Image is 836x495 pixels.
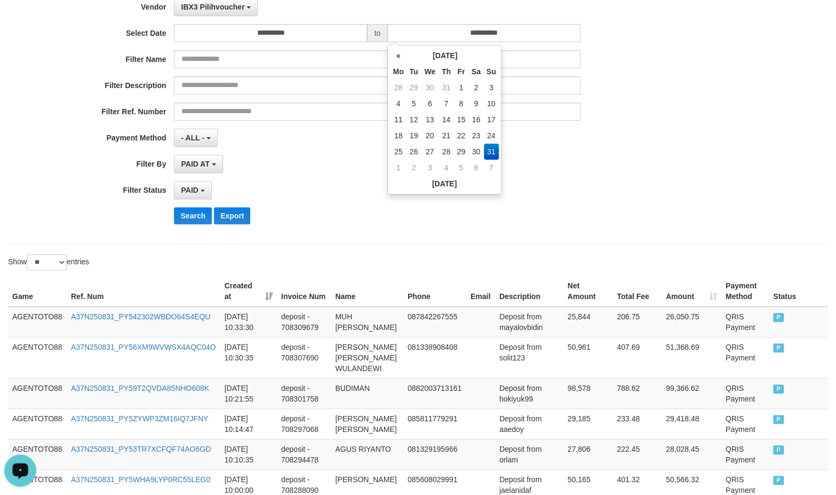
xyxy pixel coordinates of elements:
td: 29 [454,144,468,160]
td: 085811779291 [403,408,466,439]
td: 081338908408 [403,337,466,378]
td: QRIS Payment [721,439,769,469]
th: [DATE] [390,176,498,192]
td: 27,806 [563,439,613,469]
td: QRIS Payment [721,408,769,439]
td: 31 [439,80,454,96]
th: We [421,64,439,80]
td: 4 [390,96,406,112]
td: 9 [468,96,484,112]
button: Open LiveChat chat widget [4,4,36,36]
button: - ALL - [174,129,217,147]
td: 28 [390,80,406,96]
td: 087842267555 [403,307,466,337]
td: 10 [484,96,499,112]
td: 081329195966 [403,439,466,469]
td: 25 [390,144,406,160]
a: A37N250831_PY542302WBDO64S4EQU [71,312,211,321]
td: 788.62 [612,378,662,408]
td: 24 [484,128,499,144]
th: Game [8,276,67,307]
td: 25,844 [563,307,613,337]
td: 3 [484,80,499,96]
th: Name [331,276,403,307]
a: A37N250831_PY56XM9WVWSX4AQC04O [71,343,216,351]
td: 17 [484,112,499,128]
td: 99,366.62 [662,378,721,408]
td: 6 [468,160,484,176]
td: [PERSON_NAME] [PERSON_NAME] [331,408,403,439]
a: A37N250831_PY59T2QVDA85NHO608K [71,384,209,392]
td: AGENTOTO88 [8,439,67,469]
td: 28 [439,144,454,160]
th: Total Fee [612,276,662,307]
td: 6 [421,96,439,112]
td: Deposit from solit123 [495,337,563,378]
span: IBX3 Pilihvoucher [181,3,244,11]
td: 26,050.75 [662,307,721,337]
th: Payment Method [721,276,769,307]
td: 29 [407,80,421,96]
td: 3 [421,160,439,176]
td: [DATE] 10:30:35 [220,337,277,378]
td: 2 [407,160,421,176]
td: 30 [421,80,439,96]
td: [PERSON_NAME] [PERSON_NAME] WULANDEWI [331,337,403,378]
td: 20 [421,128,439,144]
button: Export [214,207,250,224]
td: [DATE] 10:14:47 [220,408,277,439]
th: Ref. Num [67,276,220,307]
label: Show entries [8,254,89,270]
td: AGUS RIYANTO [331,439,403,469]
td: AGENTOTO88 [8,307,67,337]
th: Sa [468,64,484,80]
button: PAID AT [174,155,222,173]
td: deposit - 708294478 [277,439,331,469]
span: PAID [773,313,784,322]
td: deposit - 708297068 [277,408,331,439]
td: 11 [390,112,406,128]
td: 7 [439,96,454,112]
th: Amount: activate to sort column ascending [662,276,721,307]
th: Status [769,276,828,307]
td: 407.69 [612,337,662,378]
span: PAID [773,415,784,424]
td: QRIS Payment [721,337,769,378]
a: A37N250831_PY5WHA9LYP0RC55LEG0 [71,475,210,484]
th: Description [495,276,563,307]
td: 18 [390,128,406,144]
td: deposit - 708307690 [277,337,331,378]
th: Net Amount [563,276,613,307]
td: 16 [468,112,484,128]
td: BUDIMAN [331,378,403,408]
td: 222.45 [612,439,662,469]
td: AGENTOTO88 [8,337,67,378]
td: 13 [421,112,439,128]
span: PAID AT [181,160,209,168]
td: Deposit from aaedoy [495,408,563,439]
th: Mo [390,64,406,80]
td: AGENTOTO88 [8,408,67,439]
th: Invoice Num [277,276,331,307]
td: 30 [468,144,484,160]
td: 233.48 [612,408,662,439]
td: 19 [407,128,421,144]
a: A37N250831_PY53TR7XCFQF74AO6GD [71,445,211,453]
td: 22 [454,128,468,144]
td: AGENTOTO88 [8,378,67,408]
td: 26 [407,144,421,160]
td: 29,185 [563,408,613,439]
td: 51,368.69 [662,337,721,378]
td: 4 [439,160,454,176]
td: 8 [454,96,468,112]
td: MUH [PERSON_NAME] [331,307,403,337]
td: 27 [421,144,439,160]
td: [DATE] 10:33:30 [220,307,277,337]
td: 0882003713161 [403,378,466,408]
th: Fr [454,64,468,80]
td: 14 [439,112,454,128]
td: [DATE] 10:10:35 [220,439,277,469]
a: A37N250831_PY5ZYWP3ZM16IQ7JFNY [71,414,209,423]
span: - ALL - [181,133,204,142]
span: PAID [773,445,784,454]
